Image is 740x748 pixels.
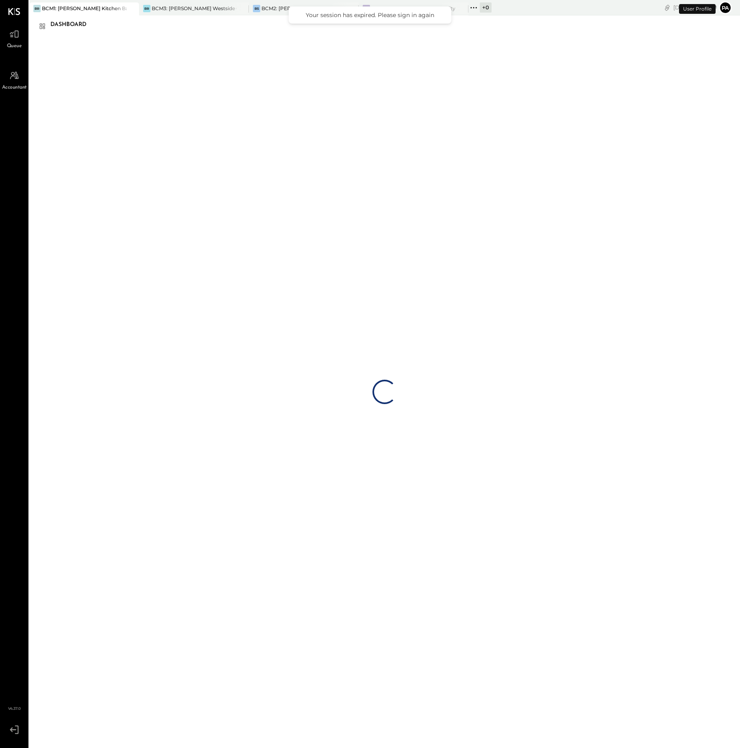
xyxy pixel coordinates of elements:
div: Your session has expired. Please sign in again [297,11,443,19]
div: + 0 [480,2,492,13]
button: Pa [719,1,732,14]
span: Queue [7,43,22,50]
a: Queue [0,26,28,50]
div: BCM3: [PERSON_NAME] Westside Grill [152,5,237,12]
div: Dashboard [50,18,95,31]
div: BHG: [PERSON_NAME] Hospitality Group, LLC [371,5,456,12]
a: Accountant [0,68,28,91]
div: BCM2: [PERSON_NAME] American Cooking [261,5,346,12]
div: User Profile [679,4,716,14]
div: BS [253,5,260,12]
div: BR [143,5,150,12]
div: BCM1: [PERSON_NAME] Kitchen Bar Market [42,5,127,12]
div: [DATE] [673,4,717,11]
div: copy link [663,3,671,12]
div: BB [363,5,370,12]
div: BR [33,5,41,12]
span: Accountant [2,84,27,91]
